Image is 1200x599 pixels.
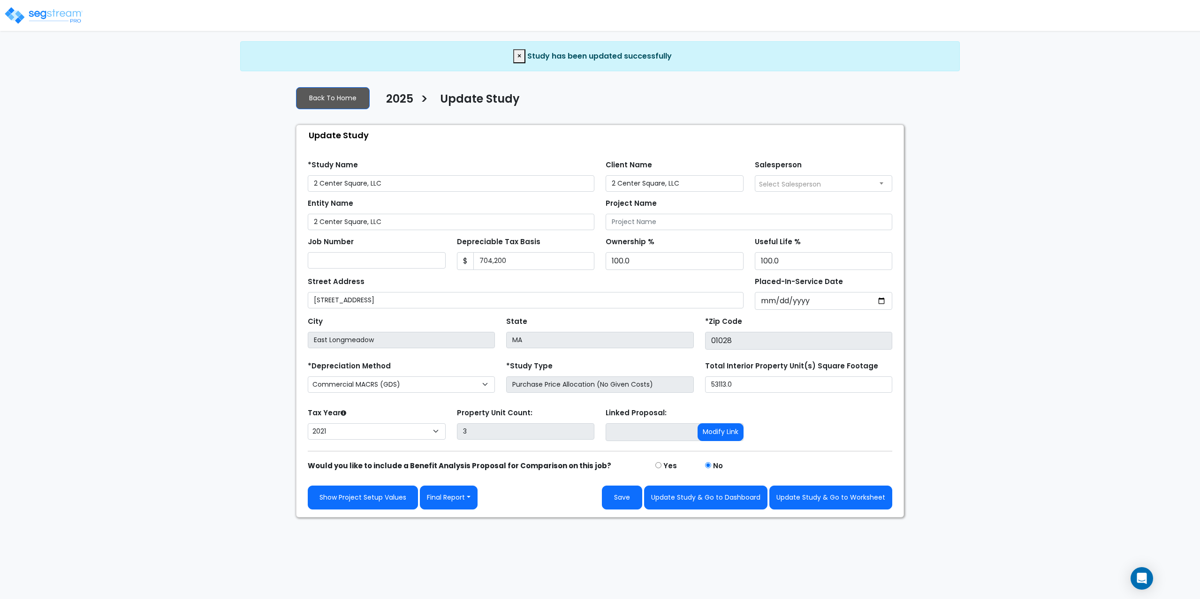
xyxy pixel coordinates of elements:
[308,461,611,471] strong: Would you like to include a Benefit Analysis Proposal for Comparison on this job?
[457,237,540,247] label: Depreciable Tax Basis
[606,214,892,230] input: Project Name
[296,87,370,109] a: Back To Home
[606,252,744,270] input: Ownership
[308,408,346,419] label: Tax Year
[506,361,553,372] label: *Study Type
[308,214,594,230] input: Entity Name
[713,461,723,472] label: No
[457,408,532,419] label: Property Unit Count:
[308,198,353,209] label: Entity Name
[457,423,595,440] input: Building Count
[513,49,525,63] button: Close
[517,51,522,61] span: ×
[379,92,413,112] a: 2025
[1131,567,1153,590] div: Open Intercom Messenger
[644,486,767,509] button: Update Study & Go to Dashboard
[527,51,672,61] span: Study has been updated successfully
[457,252,474,270] span: $
[602,486,642,509] button: Save
[308,316,323,327] label: City
[705,376,892,393] input: total square foot
[663,461,677,472] label: Yes
[308,160,358,171] label: *Study Name
[705,361,878,372] label: Total Interior Property Unit(s) Square Footage
[420,91,428,110] h3: >
[301,125,904,145] div: Update Study
[759,180,821,189] span: Select Salesperson
[506,316,527,327] label: State
[308,175,594,192] input: Study Name
[755,252,893,270] input: Depreciation
[308,361,391,372] label: *Depreciation Method
[705,332,892,350] input: Zip Code
[606,175,744,192] input: Client Name
[420,486,478,509] button: Final Report
[308,292,744,308] input: Street Address
[308,486,418,509] a: Show Project Setup Values
[769,486,892,509] button: Update Study & Go to Worksheet
[473,252,595,270] input: 0.00
[606,160,652,171] label: Client Name
[755,237,801,247] label: Useful Life %
[606,237,654,247] label: Ownership %
[308,237,354,247] label: Job Number
[440,92,520,108] h4: Update Study
[606,408,667,419] label: Linked Proposal:
[433,92,520,112] a: Update Study
[705,316,742,327] label: *Zip Code
[698,423,744,441] button: Modify Link
[308,277,365,287] label: Street Address
[386,92,413,108] h4: 2025
[606,198,657,209] label: Project Name
[755,277,843,287] label: Placed-In-Service Date
[755,160,802,171] label: Salesperson
[4,6,84,25] img: logo_pro_r.png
